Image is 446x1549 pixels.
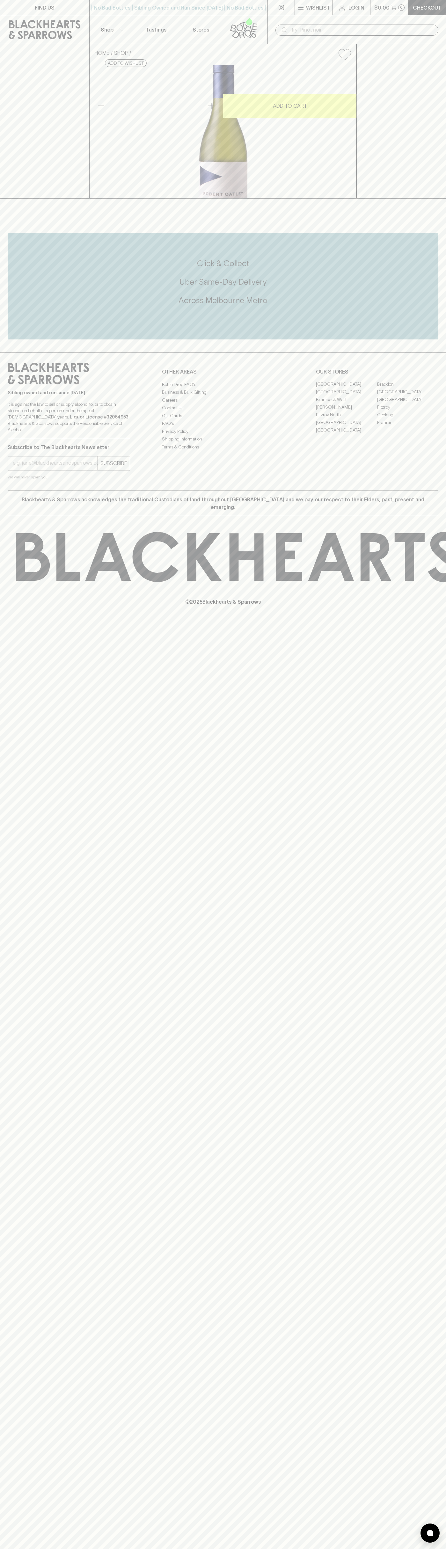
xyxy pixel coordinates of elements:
[193,26,209,33] p: Stores
[316,411,377,419] a: Fitzroy North
[101,26,113,33] p: Shop
[35,4,55,11] p: FIND US
[162,396,284,404] a: Careers
[98,456,130,470] button: SUBSCRIBE
[316,388,377,396] a: [GEOGRAPHIC_DATA]
[114,50,128,56] a: SHOP
[162,368,284,375] p: OTHER AREAS
[162,381,284,388] a: Bottle Drop FAQ's
[223,94,356,118] button: ADD TO CART
[377,388,438,396] a: [GEOGRAPHIC_DATA]
[377,404,438,411] a: Fitzroy
[8,233,438,339] div: Call to action block
[316,368,438,375] p: OUR STORES
[100,459,127,467] p: SUBSCRIBE
[427,1530,433,1536] img: bubble-icon
[8,277,438,287] h5: Uber Same-Day Delivery
[377,411,438,419] a: Geelong
[316,381,377,388] a: [GEOGRAPHIC_DATA]
[13,458,98,468] input: e.g. jane@blackheartsandsparrows.com.au
[413,4,442,11] p: Checkout
[8,443,130,451] p: Subscribe to The Blackhearts Newsletter
[316,396,377,404] a: Brunswick West
[70,414,128,419] strong: Liquor License #32064953
[377,396,438,404] a: [GEOGRAPHIC_DATA]
[162,404,284,412] a: Contact Us
[12,496,434,511] p: Blackhearts & Sparrows acknowledges the traditional Custodians of land throughout [GEOGRAPHIC_DAT...
[90,15,134,44] button: Shop
[162,443,284,451] a: Terms & Conditions
[105,59,147,67] button: Add to wishlist
[316,426,377,434] a: [GEOGRAPHIC_DATA]
[273,102,307,110] p: ADD TO CART
[348,4,364,11] p: Login
[316,419,377,426] a: [GEOGRAPHIC_DATA]
[162,389,284,396] a: Business & Bulk Gifting
[291,25,433,35] input: Try "Pinot noir"
[90,65,356,198] img: 37546.png
[134,15,179,44] a: Tastings
[374,4,390,11] p: $0.00
[162,420,284,427] a: FAQ's
[179,15,223,44] a: Stores
[8,401,130,433] p: It is against the law to sell or supply alcohol to, or to obtain alcohol on behalf of a person un...
[8,295,438,306] h5: Across Melbourne Metro
[162,427,284,435] a: Privacy Policy
[377,381,438,388] a: Braddon
[146,26,166,33] p: Tastings
[162,435,284,443] a: Shipping Information
[8,389,130,396] p: Sibling owned and run since [DATE]
[316,404,377,411] a: [PERSON_NAME]
[306,4,330,11] p: Wishlist
[8,258,438,269] h5: Click & Collect
[95,50,109,56] a: HOME
[162,412,284,419] a: Gift Cards
[377,419,438,426] a: Prahran
[400,6,403,9] p: 0
[336,47,354,63] button: Add to wishlist
[8,474,130,480] p: We will never spam you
